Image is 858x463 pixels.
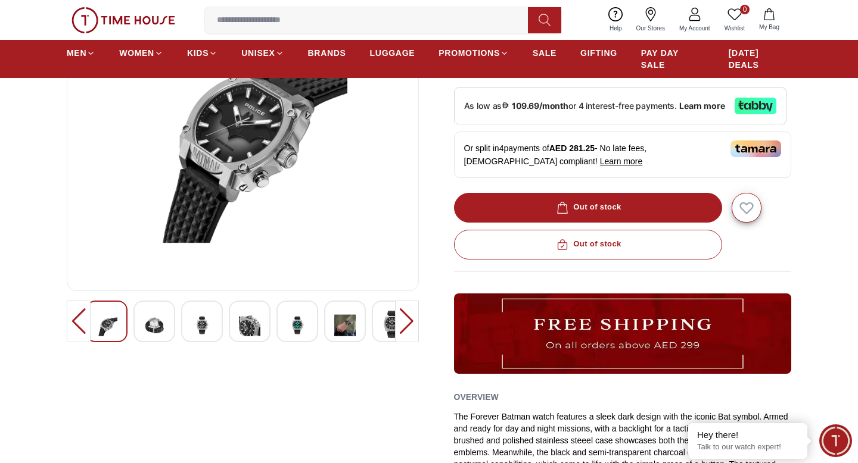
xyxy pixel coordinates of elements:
span: SALE [533,47,557,59]
span: LUGGAGE [370,47,415,59]
p: Talk to our watch expert! [697,442,798,452]
span: Help [605,24,627,33]
a: KIDS [187,42,217,64]
span: UNISEX [241,47,275,59]
a: [DATE] DEALS [729,42,791,76]
span: BRANDS [308,47,346,59]
img: POLICE BATMAN Men's Anolog Grey Dial Watch - PEWGD0022603 [382,311,403,338]
img: POLICE BATMAN Men's Anolog Grey Dial Watch - PEWGD0022603 [334,311,356,340]
span: PAY DAY SALE [641,47,705,71]
a: 0Wishlist [717,5,752,35]
img: POLICE BATMAN Men's Anolog Grey Dial Watch - PEWGD0022603 [144,311,165,340]
img: POLICE BATMAN Men's Anolog Grey Dial Watch - PEWGD0022603 [287,311,308,340]
img: POLICE BATMAN Men's Anolog Grey Dial Watch - PEWGD0022603 [239,311,260,340]
span: PROMOTIONS [439,47,500,59]
button: My Bag [752,6,786,34]
span: MEN [67,47,86,59]
span: Wishlist [720,24,750,33]
span: My Account [674,24,715,33]
img: POLICE BATMAN Men's Anolog Grey Dial Watch - PEWGD0022603 [191,311,213,340]
h2: Overview [454,388,499,406]
span: GIFTING [580,47,617,59]
a: SALE [533,42,557,64]
div: Or split in 4 payments of - No late fees, [DEMOGRAPHIC_DATA] compliant! [454,132,792,178]
span: My Bag [754,23,784,32]
img: ... [71,7,175,33]
a: BRANDS [308,42,346,64]
img: ... [454,293,792,374]
a: MEN [67,42,95,64]
a: UNISEX [241,42,284,64]
span: AED 281.25 [549,143,595,153]
a: Our Stores [629,5,672,35]
span: Our Stores [632,24,670,33]
img: POLICE BATMAN Men's Anolog Grey Dial Watch - PEWGD0022603 [96,311,117,340]
a: Help [602,5,629,35]
div: Hey there! [697,429,798,441]
a: PROMOTIONS [439,42,509,64]
a: LUGGAGE [370,42,415,64]
span: Learn more [600,157,643,166]
a: WOMEN [119,42,163,64]
img: Tamara [730,140,781,157]
a: GIFTING [580,42,617,64]
span: WOMEN [119,47,154,59]
div: Chat Widget [819,424,852,457]
span: KIDS [187,47,209,59]
span: 0 [740,5,750,14]
a: PAY DAY SALE [641,42,705,76]
span: [DATE] DEALS [729,47,791,71]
